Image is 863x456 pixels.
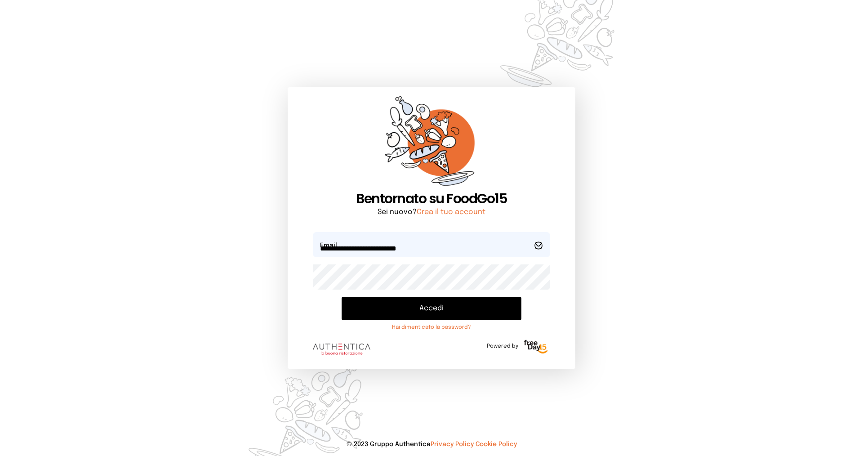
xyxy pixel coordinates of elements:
a: Cookie Policy [476,441,517,447]
img: sticker-orange.65babaf.png [385,96,478,191]
p: Sei nuovo? [313,207,550,218]
h1: Bentornato su FoodGo15 [313,191,550,207]
button: Accedi [342,297,521,320]
a: Crea il tuo account [417,208,485,216]
a: Privacy Policy [431,441,474,447]
img: logo-freeday.3e08031.png [522,338,550,356]
span: Powered by [487,343,518,350]
p: © 2023 Gruppo Authentica [14,440,849,449]
img: logo.8f33a47.png [313,344,370,355]
a: Hai dimenticato la password? [342,324,521,331]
